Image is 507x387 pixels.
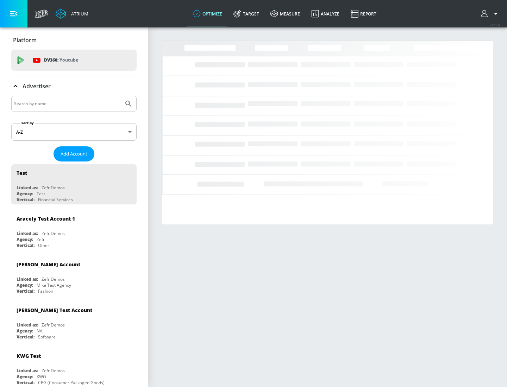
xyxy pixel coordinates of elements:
[37,374,46,380] div: KWG
[38,197,73,203] div: Financial Services
[187,1,228,26] a: optimize
[17,261,80,268] div: [PERSON_NAME] Account
[54,146,94,161] button: Add Account
[17,322,38,328] div: Linked as:
[60,56,78,64] p: Youtube
[38,334,56,340] div: Software
[17,170,27,176] div: Test
[17,230,38,236] div: Linked as:
[11,256,137,296] div: [PERSON_NAME] AccountLinked as:Zefr DemosAgency:Mike Test AgencyVertical:Fashion
[265,1,306,26] a: measure
[11,50,137,71] div: DV360: Youtube
[14,99,121,108] input: Search by name
[17,215,75,222] div: Aracely Test Account 1
[20,121,35,125] label: Sort By
[17,307,92,313] div: [PERSON_NAME] Test Account
[11,302,137,342] div: [PERSON_NAME] Test AccountLinked as:Zefr DemosAgency:NAVertical:Software
[42,322,65,328] div: Zefr Demos
[37,191,45,197] div: Test
[17,328,33,334] div: Agency:
[490,23,500,27] span: v 4.24.0
[17,197,35,203] div: Vertical:
[38,242,49,248] div: Other
[11,210,137,250] div: Aracely Test Account 1Linked as:Zefr DemosAgency:ZefrVertical:Other
[306,1,345,26] a: Analyze
[23,82,51,90] p: Advertiser
[11,123,137,141] div: A-Z
[17,191,33,197] div: Agency:
[228,1,265,26] a: Target
[42,185,65,191] div: Zefr Demos
[17,374,33,380] div: Agency:
[11,164,137,204] div: TestLinked as:Zefr DemosAgency:TestVertical:Financial Services
[11,76,137,96] div: Advertiser
[38,288,53,294] div: Fashion
[17,242,35,248] div: Vertical:
[13,36,37,44] p: Platform
[17,185,38,191] div: Linked as:
[42,230,65,236] div: Zefr Demos
[17,380,35,386] div: Vertical:
[17,276,38,282] div: Linked as:
[37,328,43,334] div: NA
[44,56,78,64] p: DV360:
[42,276,65,282] div: Zefr Demos
[17,368,38,374] div: Linked as:
[38,380,105,386] div: CPG (Consumer Packaged Goods)
[17,236,33,242] div: Agency:
[17,334,35,340] div: Vertical:
[345,1,382,26] a: Report
[17,353,41,359] div: KWG Test
[56,8,88,19] a: Atrium
[42,368,65,374] div: Zefr Demos
[17,282,33,288] div: Agency:
[37,236,45,242] div: Zefr
[17,288,35,294] div: Vertical:
[37,282,71,288] div: Mike Test Agency
[11,30,137,50] div: Platform
[61,150,87,158] span: Add Account
[68,11,88,17] div: Atrium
